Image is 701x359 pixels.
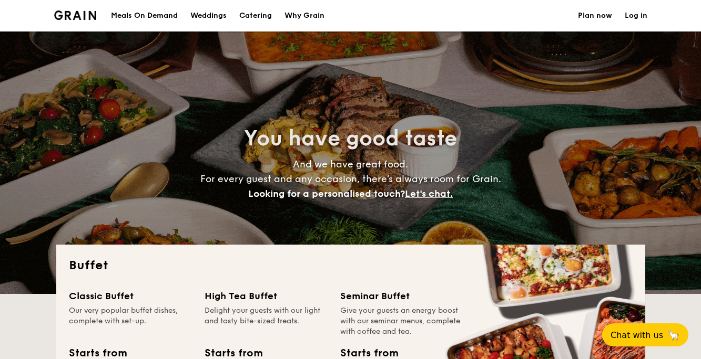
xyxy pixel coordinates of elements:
[200,159,501,199] span: And we have great food. For every guest and any occasion, there’s always room for Grain.
[405,188,453,199] span: Let's chat.
[602,323,688,346] button: Chat with us🦙
[340,289,463,303] div: Seminar Buffet
[69,257,633,274] h2: Buffet
[54,10,97,20] img: Grain
[205,305,328,337] div: Delight your guests with our light and tasty bite-sized treats.
[69,289,192,303] div: Classic Buffet
[340,305,463,337] div: Give your guests an energy boost with our seminar menus, complete with coffee and tea.
[244,126,457,151] span: You have good taste
[69,305,192,337] div: Our very popular buffet dishes, complete with set-up.
[205,289,328,303] div: High Tea Buffet
[54,10,97,20] a: Logotype
[611,330,663,340] span: Chat with us
[667,329,680,341] span: 🦙
[248,188,405,199] span: Looking for a personalised touch?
